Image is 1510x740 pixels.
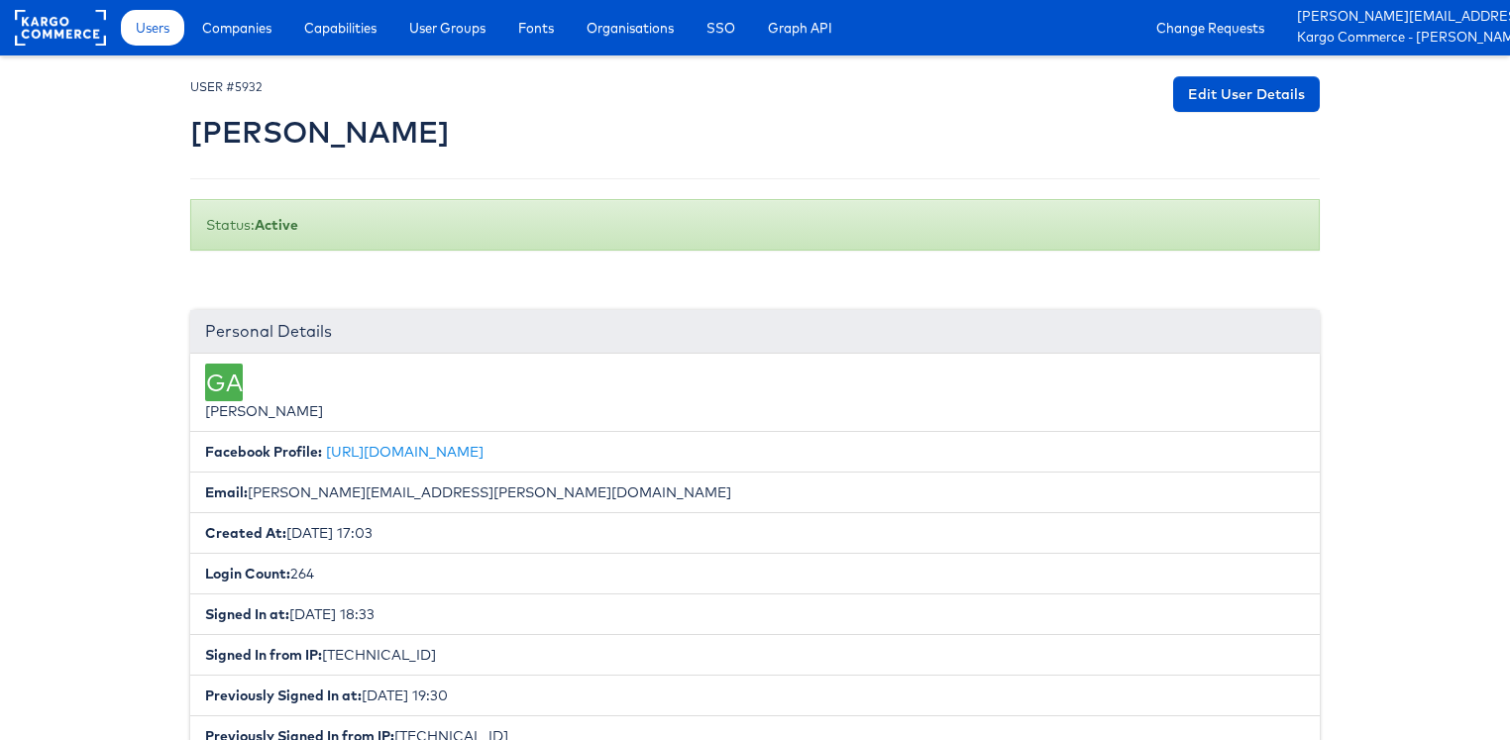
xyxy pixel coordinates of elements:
[190,310,1320,354] div: Personal Details
[190,472,1320,513] li: [PERSON_NAME][EMAIL_ADDRESS][PERSON_NAME][DOMAIN_NAME]
[1297,7,1495,28] a: [PERSON_NAME][EMAIL_ADDRESS][PERSON_NAME][DOMAIN_NAME]
[1173,76,1320,112] a: Edit User Details
[289,10,391,46] a: Capabilities
[205,364,243,401] div: GA
[768,18,832,38] span: Graph API
[205,443,322,461] b: Facebook Profile:
[503,10,569,46] a: Fonts
[205,483,248,501] b: Email:
[190,354,1320,432] li: [PERSON_NAME]
[190,79,263,94] small: USER #5932
[753,10,847,46] a: Graph API
[706,18,735,38] span: SSO
[572,10,689,46] a: Organisations
[136,18,169,38] span: Users
[205,646,322,664] b: Signed In from IP:
[409,18,485,38] span: User Groups
[326,443,484,461] a: [URL][DOMAIN_NAME]
[190,593,1320,635] li: [DATE] 18:33
[205,565,290,582] b: Login Count:
[190,553,1320,594] li: 264
[1141,10,1279,46] a: Change Requests
[692,10,750,46] a: SSO
[1297,28,1495,49] a: Kargo Commerce - [PERSON_NAME]
[187,10,286,46] a: Companies
[205,524,286,542] b: Created At:
[205,605,289,623] b: Signed In at:
[518,18,554,38] span: Fonts
[394,10,500,46] a: User Groups
[202,18,271,38] span: Companies
[190,675,1320,716] li: [DATE] 19:30
[205,687,362,704] b: Previously Signed In at:
[190,634,1320,676] li: [TECHNICAL_ID]
[121,10,184,46] a: Users
[190,116,450,149] h2: [PERSON_NAME]
[304,18,377,38] span: Capabilities
[190,199,1320,251] div: Status:
[255,216,298,234] b: Active
[190,512,1320,554] li: [DATE] 17:03
[587,18,674,38] span: Organisations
